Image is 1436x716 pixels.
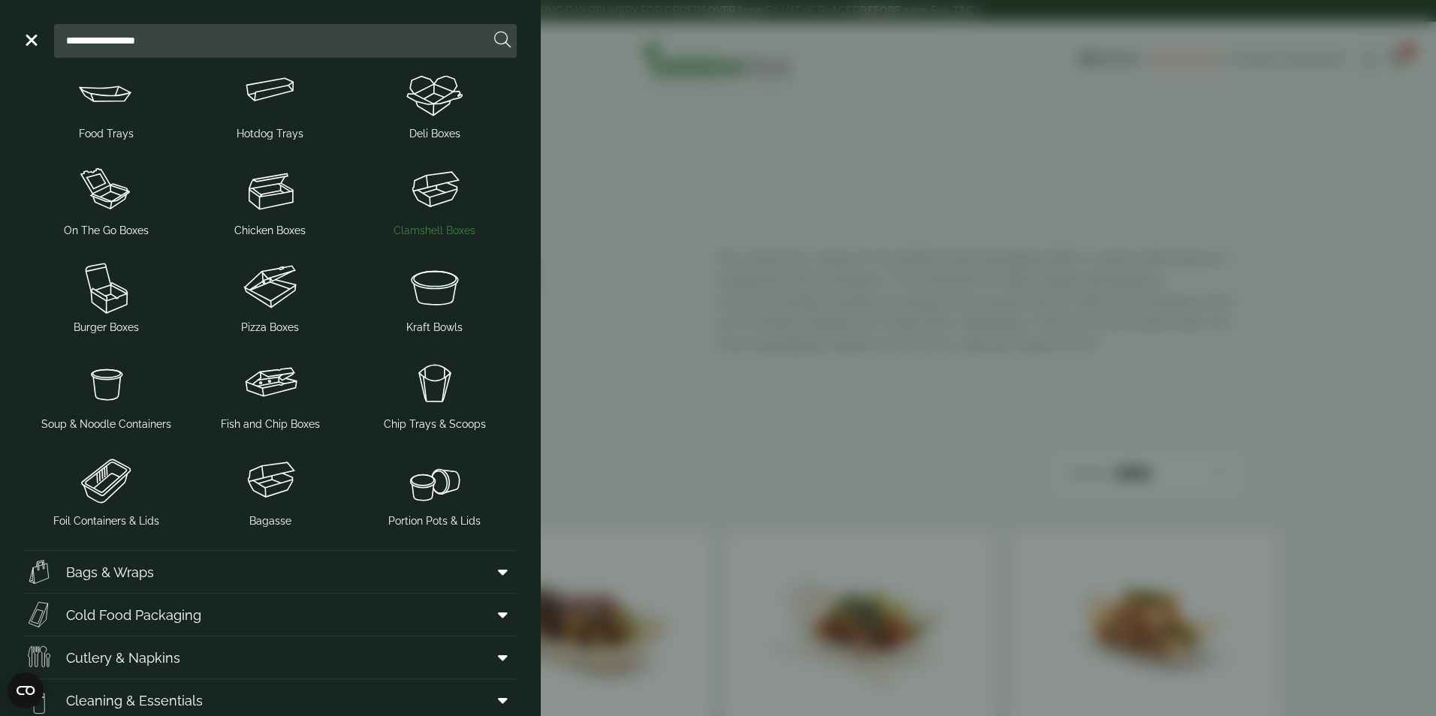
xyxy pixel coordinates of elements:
span: Chicken Boxes [234,223,306,239]
img: Pizza_boxes.svg [195,257,347,317]
img: FishNchip_box.svg [195,353,347,414]
span: Bagasse [249,513,291,529]
img: Chicken_box-1.svg [195,160,347,220]
span: Kraft Bowls [406,320,463,335]
span: Pizza Boxes [241,320,299,335]
span: Fish and Chip Boxes [221,417,320,432]
span: Hotdog Trays [237,126,303,142]
a: Chicken Boxes [195,157,347,242]
span: On The Go Boxes [64,223,149,239]
span: Chip Trays & Scoops [384,417,486,432]
a: Clamshell Boxes [358,157,511,242]
img: Cutlery.svg [24,642,54,672]
img: Clamshell_box.svg [195,450,347,510]
a: Burger Boxes [30,254,183,338]
img: Paper_carriers.svg [24,557,54,587]
span: Foil Containers & Lids [53,513,159,529]
img: Sandwich_box.svg [24,600,54,630]
button: Open CMP widget [8,672,44,708]
a: Bagasse [195,447,347,532]
a: Kraft Bowls [358,254,511,338]
span: Cold Food Packaging [66,605,201,625]
a: Fish and Chip Boxes [195,350,347,435]
span: Soup & Noodle Containers [41,417,171,432]
span: Burger Boxes [74,320,139,335]
img: OnTheGo_boxes.svg [30,160,183,220]
img: Food_tray.svg [30,63,183,123]
span: Portion Pots & Lids [388,513,481,529]
span: Deli Boxes [409,126,460,142]
span: Clamshell Boxes [394,223,475,239]
a: Bags & Wraps [24,551,517,593]
img: Burger_box.svg [30,257,183,317]
span: Cleaning & Essentials [66,690,203,711]
a: Pizza Boxes [195,254,347,338]
img: Deli_box.svg [358,63,511,123]
span: Cutlery & Napkins [66,648,180,668]
a: Deli Boxes [358,60,511,145]
img: PortionPots.svg [358,450,511,510]
img: SoupNoodle_container.svg [30,353,183,414]
img: SoupNsalad_bowls.svg [358,257,511,317]
a: Hotdog Trays [195,60,347,145]
a: Portion Pots & Lids [358,447,511,532]
span: Bags & Wraps [66,562,154,582]
a: Food Trays [30,60,183,145]
a: Chip Trays & Scoops [358,350,511,435]
a: Foil Containers & Lids [30,447,183,532]
a: Cold Food Packaging [24,594,517,636]
img: Chip_tray.svg [358,353,511,414]
a: Soup & Noodle Containers [30,350,183,435]
img: Hotdog_tray.svg [195,63,347,123]
a: On The Go Boxes [30,157,183,242]
img: Clamshell_box.svg [358,160,511,220]
span: Food Trays [79,126,134,142]
a: Cutlery & Napkins [24,636,517,678]
img: Foil_container.svg [30,450,183,510]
